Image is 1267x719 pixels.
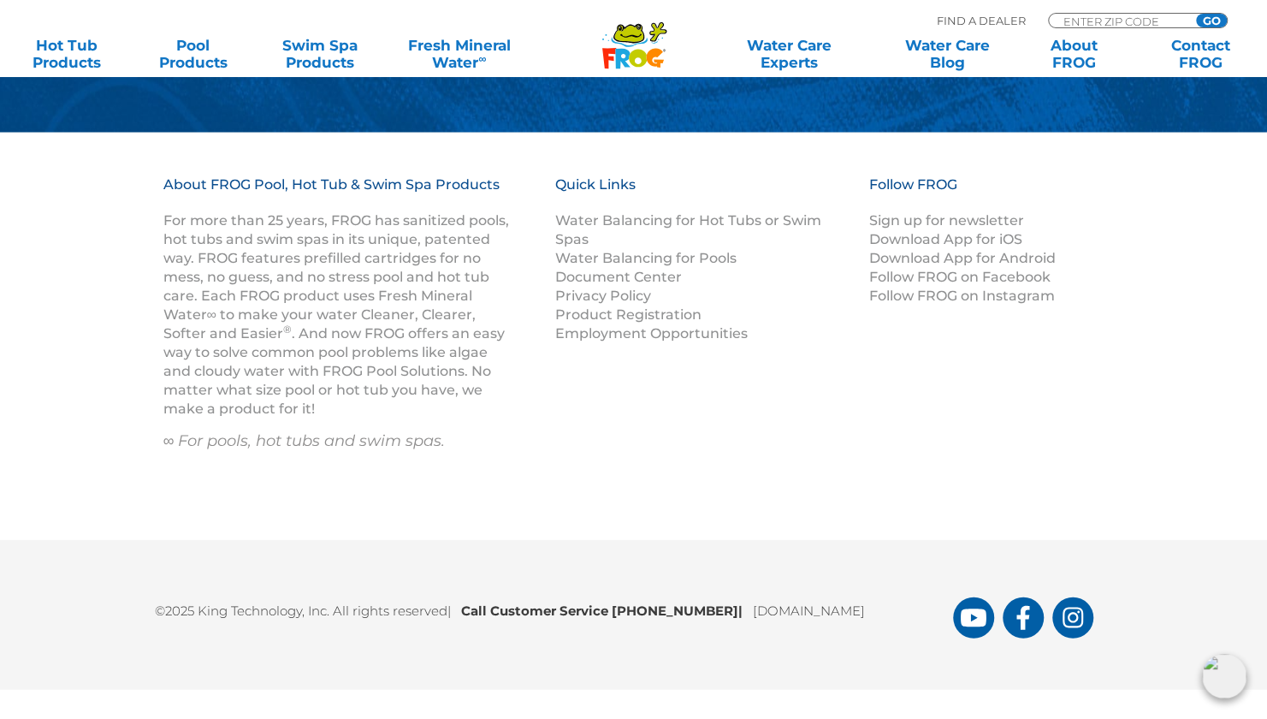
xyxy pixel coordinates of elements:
a: PoolProducts [144,37,242,71]
p: For more than 25 years, FROG has sanitized pools, hot tubs and swim spas in its unique, patented ... [163,211,512,419]
input: GO [1196,14,1227,27]
a: Water CareBlog [897,37,996,71]
a: Fresh MineralWater∞ [398,37,521,71]
a: AboutFROG [1024,37,1122,71]
p: ©2025 King Technology, Inc. All rights reserved [155,591,953,621]
a: Sign up for newsletter [868,212,1023,229]
h3: Quick Links [555,175,848,211]
a: Employment Opportunities [555,325,748,342]
a: FROG Products Instagram Page [1052,597,1093,639]
img: openIcon [1202,654,1246,698]
a: Water Balancing for Hot Tubs or Swim Spas [555,212,821,247]
a: Water Balancing for Pools [555,250,737,266]
a: Swim SpaProducts [270,37,369,71]
em: ∞ For pools, hot tubs and swim spas. [163,431,446,450]
a: ContactFROG [1152,37,1250,71]
a: FROG Products You Tube Page [953,597,994,639]
sup: ∞ [478,52,486,65]
sup: ® [283,323,292,336]
a: Follow FROG on Instagram [868,288,1054,304]
p: Find A Dealer [937,13,1026,28]
a: Document Center [555,269,682,285]
a: Product Registration [555,306,702,323]
a: Download App for iOS [868,231,1021,247]
b: Call Customer Service [PHONE_NUMBER] [461,603,753,619]
a: Hot TubProducts [17,37,115,71]
a: Privacy Policy [555,288,651,304]
input: Zip Code Form [1062,14,1177,28]
a: Follow FROG on Facebook [868,269,1050,285]
span: | [447,603,451,619]
span: | [738,603,743,619]
a: FROG Products Facebook Page [1003,597,1044,639]
h3: Follow FROG [868,175,1082,211]
a: Water CareExperts [709,37,869,71]
a: Download App for Android [868,250,1055,266]
h3: About FROG Pool, Hot Tub & Swim Spa Products [163,175,512,211]
a: [DOMAIN_NAME] [753,603,865,619]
